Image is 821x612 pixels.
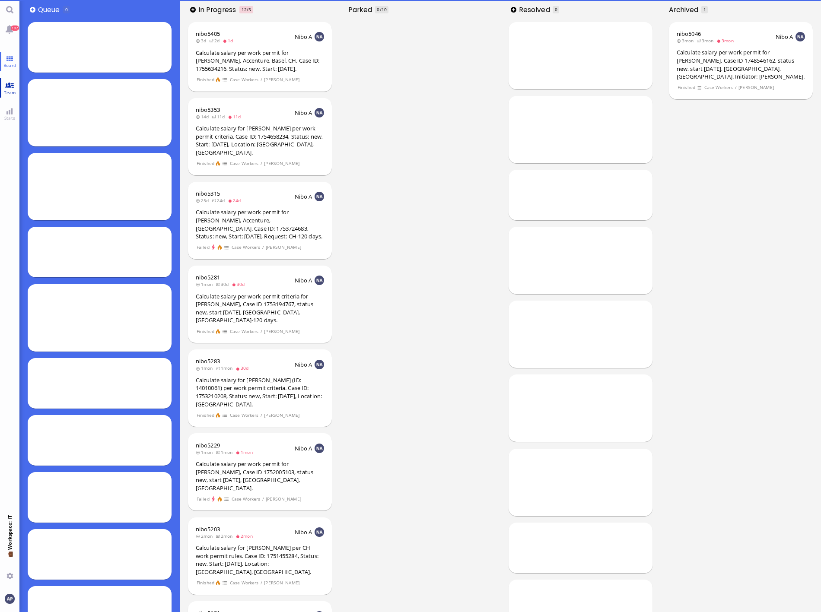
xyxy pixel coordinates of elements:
span: 24d [228,197,244,203]
span: Resolved [519,5,553,15]
span: Nibo A [295,109,312,117]
span: 1mon [196,449,216,455]
div: Calculate salary per work permit criteria for [PERSON_NAME], Case ID 1753194767, status new, star... [196,292,325,324]
span: / [262,244,264,251]
span: 30d [216,281,232,287]
span: Board [1,62,18,68]
a: nibo5046 [677,30,701,38]
span: 12 [242,6,247,13]
span: Case Workers [229,412,259,419]
span: 1mon [196,365,216,371]
span: Nibo A [295,361,312,368]
span: Parked [348,5,375,15]
img: NA [315,276,324,285]
span: Nibo A [295,528,312,536]
span: / [262,495,264,503]
span: Archived [669,5,702,15]
span: 24d [212,197,228,203]
span: Failed [196,244,210,251]
button: Add [511,7,516,13]
span: 2mon [196,533,216,539]
div: Calculate salary per work permit for [PERSON_NAME], Case ID 1752005103, status new, start [DATE],... [196,460,325,492]
span: / [260,579,263,587]
span: [PERSON_NAME] [264,76,300,83]
img: NA [315,527,324,537]
span: 💼 Workspace: IT [6,550,13,569]
span: Team [2,89,18,95]
span: Finished [677,84,695,91]
div: Calculate salary per work permit for [PERSON_NAME], Accenture, [GEOGRAPHIC_DATA]. Case ID: 175372... [196,208,325,240]
a: nibo5281 [196,273,220,281]
span: Case Workers [229,160,259,167]
span: 3d [196,38,209,44]
span: In progress [198,5,239,15]
span: / [260,76,263,83]
span: Nibo A [295,444,312,452]
span: 1mon [235,449,255,455]
span: / [260,328,263,335]
span: [PERSON_NAME] [265,495,301,503]
span: [PERSON_NAME] [264,579,300,587]
img: NA [315,360,324,369]
span: In progress is overloaded [239,6,253,13]
span: / [260,412,263,419]
span: 25d [196,197,212,203]
span: 2d [209,38,223,44]
span: 30d [235,365,251,371]
div: Calculate salary for [PERSON_NAME] per CH work permit rules. Case ID: 1751455284, Status: new, St... [196,544,325,576]
span: Stats [2,115,17,121]
img: NA [315,108,324,117]
span: Finished [196,412,214,419]
span: Nibo A [776,33,793,41]
span: 2mon [235,533,255,539]
span: /5 [247,6,251,13]
span: 3mon [677,38,697,44]
a: nibo5229 [196,441,220,449]
a: nibo5315 [196,190,220,197]
span: 1 [703,6,706,13]
span: [PERSON_NAME] [265,244,301,251]
img: You [5,594,14,603]
span: Case Workers [231,244,261,251]
span: 30d [232,281,248,287]
span: [PERSON_NAME] [738,84,774,91]
span: Finished [196,579,214,587]
span: Finished [196,328,214,335]
span: / [260,160,263,167]
span: nibo5283 [196,357,220,365]
span: Case Workers [229,328,259,335]
span: 0 [65,6,68,13]
span: Failed [196,495,210,503]
button: Add [30,7,35,13]
span: Case Workers [704,84,733,91]
span: 102 [11,25,19,31]
span: Finished [196,76,214,83]
span: Nibo A [295,276,312,284]
span: 14d [196,114,212,120]
a: nibo5405 [196,30,220,38]
span: Case Workers [229,579,259,587]
span: 0 [377,6,379,13]
span: 3mon [697,38,716,44]
span: Case Workers [229,76,259,83]
span: 3mon [716,38,736,44]
span: 1mon [196,281,216,287]
img: NA [315,192,324,201]
span: Nibo A [295,33,312,41]
span: Case Workers [231,495,261,503]
span: [PERSON_NAME] [264,328,300,335]
div: Calculate salary per work permit for [PERSON_NAME], Case ID 1748546162, status new, start [DATE],... [677,48,805,80]
span: 2mon [216,533,235,539]
span: [PERSON_NAME] [264,412,300,419]
span: 11d [212,114,228,120]
span: 1mon [216,365,235,371]
img: NA [796,32,805,41]
a: nibo5203 [196,525,220,533]
a: nibo5353 [196,106,220,114]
